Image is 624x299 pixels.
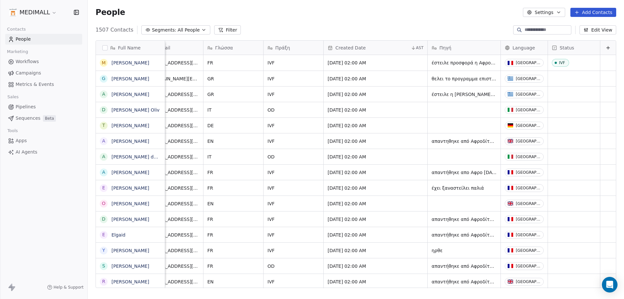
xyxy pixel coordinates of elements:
[54,285,84,290] span: Help & Support
[102,278,105,285] div: R
[267,122,319,129] span: IVF
[146,55,616,288] div: grid
[207,185,259,191] span: FR
[267,169,319,176] span: IVF
[16,103,36,110] span: Pipelines
[516,279,541,284] div: [GEOGRAPHIC_DATA]
[207,122,259,129] span: DE
[267,91,319,98] span: IVF
[516,248,541,253] div: [GEOGRAPHIC_DATA]
[102,216,106,223] div: D
[111,76,149,81] a: [PERSON_NAME]
[207,247,259,254] span: FR
[328,216,423,223] span: [DATE] 02:00 AM
[432,91,497,98] span: έστειλε η [PERSON_NAME] μηνυμα
[207,75,259,82] span: GR
[150,107,199,113] span: [EMAIL_ADDRESS][DOMAIN_NAME]
[267,247,319,254] span: IVF
[111,201,149,206] a: [PERSON_NAME]
[516,139,541,143] div: [GEOGRAPHIC_DATA]
[150,154,199,160] span: [EMAIL_ADDRESS][DOMAIN_NAME]
[267,200,319,207] span: IVF
[102,106,106,113] div: D
[9,8,17,16] img: Medimall%20logo%20(2).1.jpg
[150,232,199,238] span: [EMAIL_ADDRESS][DOMAIN_NAME]
[267,60,319,66] span: IVF
[150,279,199,285] span: [EMAIL_ADDRESS][DOMAIN_NAME]
[602,277,617,292] div: Open Intercom Messenger
[328,60,423,66] span: [DATE] 02:00 AM
[177,27,200,34] span: All People
[150,263,199,269] span: [EMAIL_ADDRESS][DOMAIN_NAME]
[203,41,263,55] div: Γλώσσα
[516,92,541,97] div: [GEOGRAPHIC_DATA]
[5,79,82,90] a: Metrics & Events
[579,25,616,34] button: Edit View
[150,91,199,98] span: [EMAIL_ADDRESS][DOMAIN_NAME]
[570,8,616,17] button: Add Contacts
[150,185,199,191] span: [EMAIL_ADDRESS][DOMAIN_NAME]
[5,126,20,136] span: Tools
[102,231,105,238] div: E
[516,233,541,237] div: [GEOGRAPHIC_DATA]
[432,185,497,191] span: έχει ξαναστείλει παλιά
[267,75,319,82] span: IVF
[16,36,31,43] span: People
[267,279,319,285] span: IVF
[207,216,259,223] span: FR
[102,169,105,176] div: A
[207,91,259,98] span: GR
[150,138,199,144] span: [EMAIL_ADDRESS][DOMAIN_NAME]
[150,200,199,207] span: [EMAIL_ADDRESS][DOMAIN_NAME]
[328,232,423,238] span: [DATE] 02:00 AM
[96,41,165,55] div: Full Name
[328,247,423,254] span: [DATE] 02:00 AM
[267,185,319,191] span: IVF
[516,186,541,190] div: [GEOGRAPHIC_DATA]
[516,155,541,159] div: [GEOGRAPHIC_DATA]
[267,138,319,144] span: IVF
[335,45,366,51] span: Created Date
[207,263,259,269] span: FR
[111,60,149,65] a: [PERSON_NAME]
[516,76,541,81] div: [GEOGRAPHIC_DATA]
[432,279,497,285] span: απαντήθηκε από Αφροδίτη [DATE]
[5,92,21,102] span: Sales
[150,122,199,129] span: [EMAIL_ADDRESS][DOMAIN_NAME]
[328,91,423,98] span: [DATE] 02:00 AM
[5,135,82,146] a: Apps
[559,61,565,65] div: IVF
[516,170,541,175] div: [GEOGRAPHIC_DATA]
[16,137,27,144] span: Apps
[548,41,600,55] div: Status
[16,81,54,88] span: Metrics & Events
[111,248,149,253] a: [PERSON_NAME]
[5,147,82,157] a: AI Agents
[16,115,40,122] span: Sequences
[516,108,541,112] div: [GEOGRAPHIC_DATA]
[516,61,541,65] div: [GEOGRAPHIC_DATA]
[328,122,423,129] span: [DATE] 02:00 AM
[102,75,106,82] div: G
[19,8,50,17] span: MEDIMALL
[267,263,319,269] span: OD
[43,115,56,122] span: Beta
[152,27,176,34] span: Segments:
[516,217,541,222] div: [GEOGRAPHIC_DATA]
[215,45,233,51] span: Γλώσσα
[328,185,423,191] span: [DATE] 02:00 AM
[4,24,29,34] span: Contacts
[111,92,149,97] a: [PERSON_NAME]
[432,232,497,238] span: απαντήθηκε από Αφροδίτη [DATE]
[439,45,451,51] span: Πηγή
[267,154,319,160] span: OD
[207,200,259,207] span: EN
[111,123,149,128] a: [PERSON_NAME]
[267,107,319,113] span: OD
[516,264,541,268] div: [GEOGRAPHIC_DATA]
[324,41,427,55] div: Created DateAST
[150,247,199,254] span: [EMAIL_ADDRESS][DOMAIN_NAME]
[102,153,105,160] div: A
[428,41,500,55] div: Πηγή
[111,170,149,175] a: [PERSON_NAME]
